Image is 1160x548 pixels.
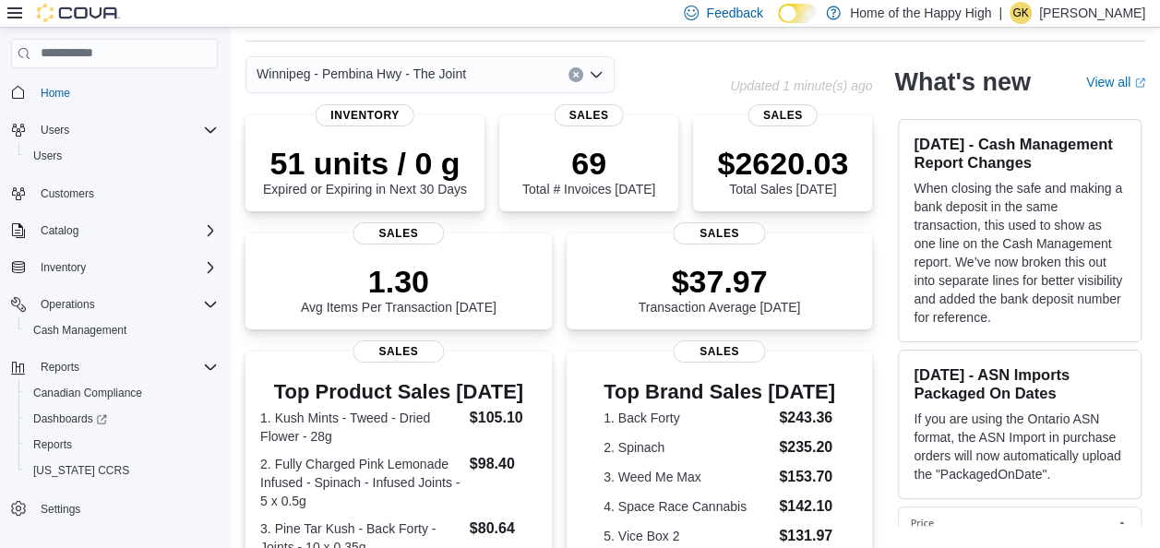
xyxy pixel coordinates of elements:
[604,438,771,457] dt: 2. Spinach
[41,86,70,101] span: Home
[41,223,78,238] span: Catalog
[779,525,835,547] dd: $131.97
[914,135,1126,172] h3: [DATE] - Cash Management Report Changes
[33,81,218,104] span: Home
[257,63,466,85] span: Winnipeg - Pembina Hwy - The Joint
[4,494,225,521] button: Settings
[263,145,467,197] div: Expired or Expiring in Next 30 Days
[604,497,771,516] dt: 4. Space Race Cannabis
[4,354,225,380] button: Reports
[589,67,604,82] button: Open list of options
[26,382,149,404] a: Canadian Compliance
[41,260,86,275] span: Inventory
[260,409,462,446] dt: 1. Kush Mints - Tweed - Dried Flower - 28g
[316,104,414,126] span: Inventory
[4,292,225,317] button: Operations
[37,4,120,22] img: Cova
[18,143,225,169] button: Users
[706,4,762,22] span: Feedback
[26,382,218,404] span: Canadian Compliance
[33,386,142,400] span: Canadian Compliance
[779,495,835,518] dd: $142.10
[1012,2,1028,24] span: GK
[914,365,1126,402] h3: [DATE] - ASN Imports Packaged On Dates
[33,463,129,478] span: [US_STATE] CCRS
[33,498,88,520] a: Settings
[26,319,134,341] a: Cash Management
[604,527,771,545] dt: 5. Vice Box 2
[41,502,80,517] span: Settings
[999,2,1002,24] p: |
[41,186,94,201] span: Customers
[894,67,1030,97] h2: What's new
[779,466,835,488] dd: $153.70
[1039,2,1145,24] p: [PERSON_NAME]
[18,380,225,406] button: Canadian Compliance
[41,360,79,375] span: Reports
[674,222,765,244] span: Sales
[470,453,537,475] dd: $98.40
[778,23,779,24] span: Dark Mode
[33,256,218,279] span: Inventory
[33,496,218,519] span: Settings
[4,180,225,207] button: Customers
[26,408,114,430] a: Dashboards
[33,119,218,141] span: Users
[33,182,218,205] span: Customers
[33,82,78,104] a: Home
[748,104,818,126] span: Sales
[779,436,835,459] dd: $235.20
[33,356,218,378] span: Reports
[914,179,1126,327] p: When closing the safe and making a bank deposit in the same transaction, this used to show as one...
[33,119,77,141] button: Users
[717,145,848,197] div: Total Sales [DATE]
[33,256,93,279] button: Inventory
[18,458,225,483] button: [US_STATE] CCRS
[1134,77,1145,89] svg: External link
[301,263,496,300] p: 1.30
[4,117,225,143] button: Users
[26,434,218,456] span: Reports
[604,381,835,403] h3: Top Brand Sales [DATE]
[26,145,69,167] a: Users
[33,437,72,452] span: Reports
[470,407,537,429] dd: $105.10
[4,218,225,244] button: Catalog
[730,78,872,93] p: Updated 1 minute(s) ago
[260,381,537,403] h3: Top Product Sales [DATE]
[26,459,218,482] span: Washington CCRS
[522,145,655,197] div: Total # Invoices [DATE]
[301,263,496,315] div: Avg Items Per Transaction [DATE]
[555,104,624,126] span: Sales
[717,145,848,182] p: $2620.03
[604,409,771,427] dt: 1. Back Forty
[604,468,771,486] dt: 3. Weed Me Max
[33,220,218,242] span: Catalog
[1086,75,1145,89] a: View allExternal link
[18,317,225,343] button: Cash Management
[260,455,462,510] dt: 2. Fully Charged Pink Lemonade Infused - Spinach - Infused Joints - 5 x 0.5g
[33,149,62,163] span: Users
[26,408,218,430] span: Dashboards
[26,459,137,482] a: [US_STATE] CCRS
[33,183,102,205] a: Customers
[33,293,102,316] button: Operations
[33,411,107,426] span: Dashboards
[1010,2,1032,24] div: Gaganpreet Kaur
[568,67,583,82] button: Clear input
[778,4,817,23] input: Dark Mode
[850,2,991,24] p: Home of the Happy High
[18,432,225,458] button: Reports
[18,406,225,432] a: Dashboards
[639,263,801,300] p: $37.97
[33,356,87,378] button: Reports
[4,79,225,106] button: Home
[26,319,218,341] span: Cash Management
[33,293,218,316] span: Operations
[41,297,95,312] span: Operations
[914,410,1126,483] p: If you are using the Ontario ASN format, the ASN Import in purchase orders will now automatically...
[779,407,835,429] dd: $243.36
[4,255,225,280] button: Inventory
[639,263,801,315] div: Transaction Average [DATE]
[263,145,467,182] p: 51 units / 0 g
